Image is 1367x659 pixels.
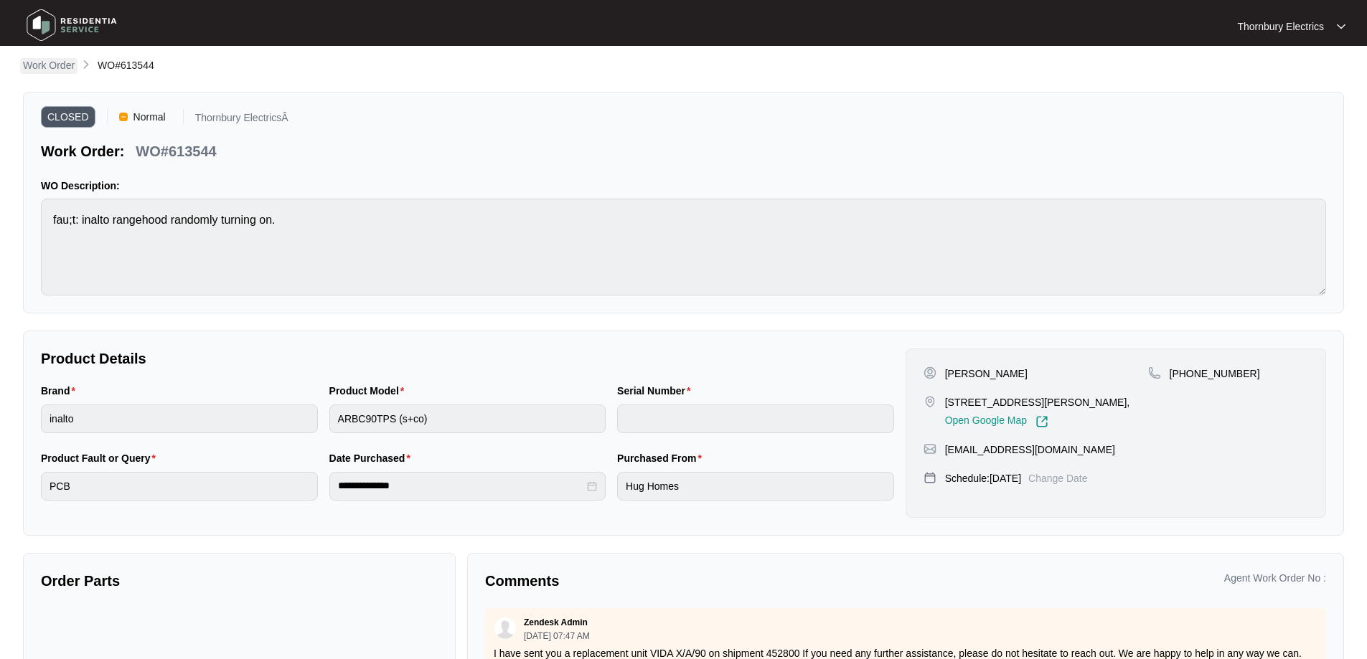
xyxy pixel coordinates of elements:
[924,395,936,408] img: map-pin
[41,106,95,128] span: CLOSED
[20,58,77,74] a: Work Order
[41,199,1326,295] textarea: fau;t: inalto rangehood randomly turning on.
[98,60,154,71] span: WO#613544
[41,349,894,369] p: Product Details
[41,384,81,398] label: Brand
[524,632,590,640] p: [DATE] 07:47 AM
[1224,571,1326,585] p: Agent Work Order No :
[617,472,894,501] input: Purchased From
[41,404,318,433] input: Brand
[1148,366,1161,379] img: map-pin
[1337,23,1345,30] img: dropdown arrow
[41,179,1326,193] p: WO Description:
[1170,366,1260,381] p: [PHONE_NUMBER]
[136,141,216,161] p: WO#613544
[945,366,1028,381] p: [PERSON_NAME]
[1028,471,1088,485] p: Change Date
[617,451,708,465] label: Purchased From
[924,366,936,379] img: user-pin
[945,395,1130,409] p: [STREET_ADDRESS][PERSON_NAME],
[22,4,122,47] img: residentia service logo
[524,617,588,628] p: Zendesk Admin
[485,571,896,591] p: Comments
[119,113,128,121] img: Vercel Logo
[128,106,172,128] span: Normal
[338,478,585,493] input: Date Purchased
[195,113,288,128] p: Thornbury ElectricsÂ
[41,141,124,161] p: Work Order:
[1237,19,1324,34] p: Thornbury Electrics
[924,442,936,455] img: map-pin
[617,404,894,433] input: Serial Number
[945,442,1115,457] p: [EMAIL_ADDRESS][DOMAIN_NAME]
[80,59,92,70] img: chevron-right
[41,472,318,501] input: Product Fault or Query
[924,471,936,484] img: map-pin
[1035,415,1048,428] img: Link-External
[41,451,161,465] label: Product Fault or Query
[329,404,606,433] input: Product Model
[329,451,416,465] label: Date Purchased
[617,384,696,398] label: Serial Number
[41,571,438,591] p: Order Parts
[945,415,1048,428] a: Open Google Map
[945,471,1021,485] p: Schedule: [DATE]
[23,58,75,72] p: Work Order
[329,384,410,398] label: Product Model
[494,617,516,639] img: user.svg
